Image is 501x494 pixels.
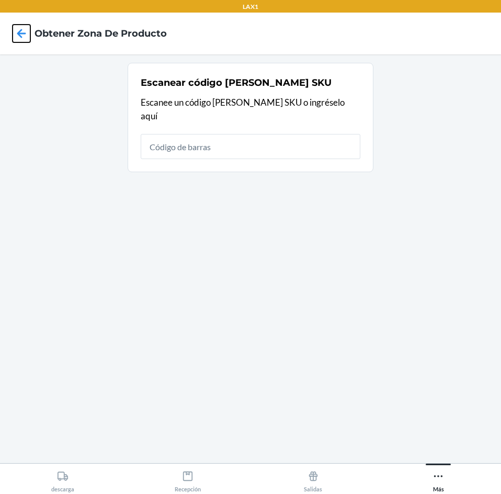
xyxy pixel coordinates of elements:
button: Recepción [126,464,251,492]
div: Más [432,466,444,492]
div: descarga [51,466,74,492]
div: Salidas [304,466,322,492]
input: Código de barras [141,134,360,159]
p: Escanee un código [PERSON_NAME] SKU o ingréselo aquí [141,96,360,122]
button: Salidas [251,464,376,492]
h4: Obtener Zona de Producto [35,27,167,40]
h2: Escanear código [PERSON_NAME] SKU [141,76,332,89]
p: LAX1 [243,2,258,12]
div: Recepción [175,466,201,492]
